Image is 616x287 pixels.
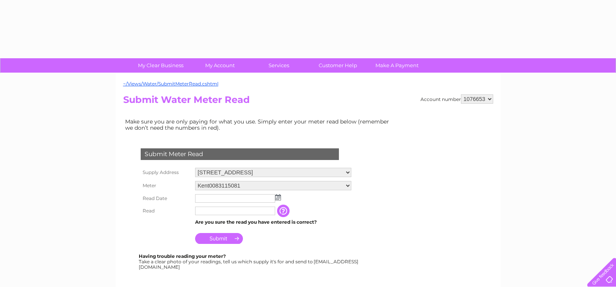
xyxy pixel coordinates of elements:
a: Make A Payment [365,58,429,73]
div: Take a clear photo of your readings, tell us which supply it's for and send to [EMAIL_ADDRESS][DO... [139,254,359,270]
td: Make sure you are only paying for what you use. Simply enter your meter read below (remember we d... [123,117,395,133]
a: My Account [188,58,252,73]
td: Are you sure the read you have entered is correct? [193,217,353,227]
th: Meter [139,179,193,192]
th: Read [139,205,193,217]
input: Submit [195,233,243,244]
input: Information [277,205,291,217]
img: ... [275,194,281,200]
a: Services [247,58,311,73]
div: Submit Meter Read [141,148,339,160]
h2: Submit Water Meter Read [123,94,493,109]
th: Supply Address [139,166,193,179]
div: Account number [421,94,493,104]
a: ~/Views/Water/SubmitMeterRead.cshtml [123,81,218,87]
th: Read Date [139,192,193,205]
a: Customer Help [306,58,370,73]
b: Having trouble reading your meter? [139,253,226,259]
a: My Clear Business [129,58,193,73]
